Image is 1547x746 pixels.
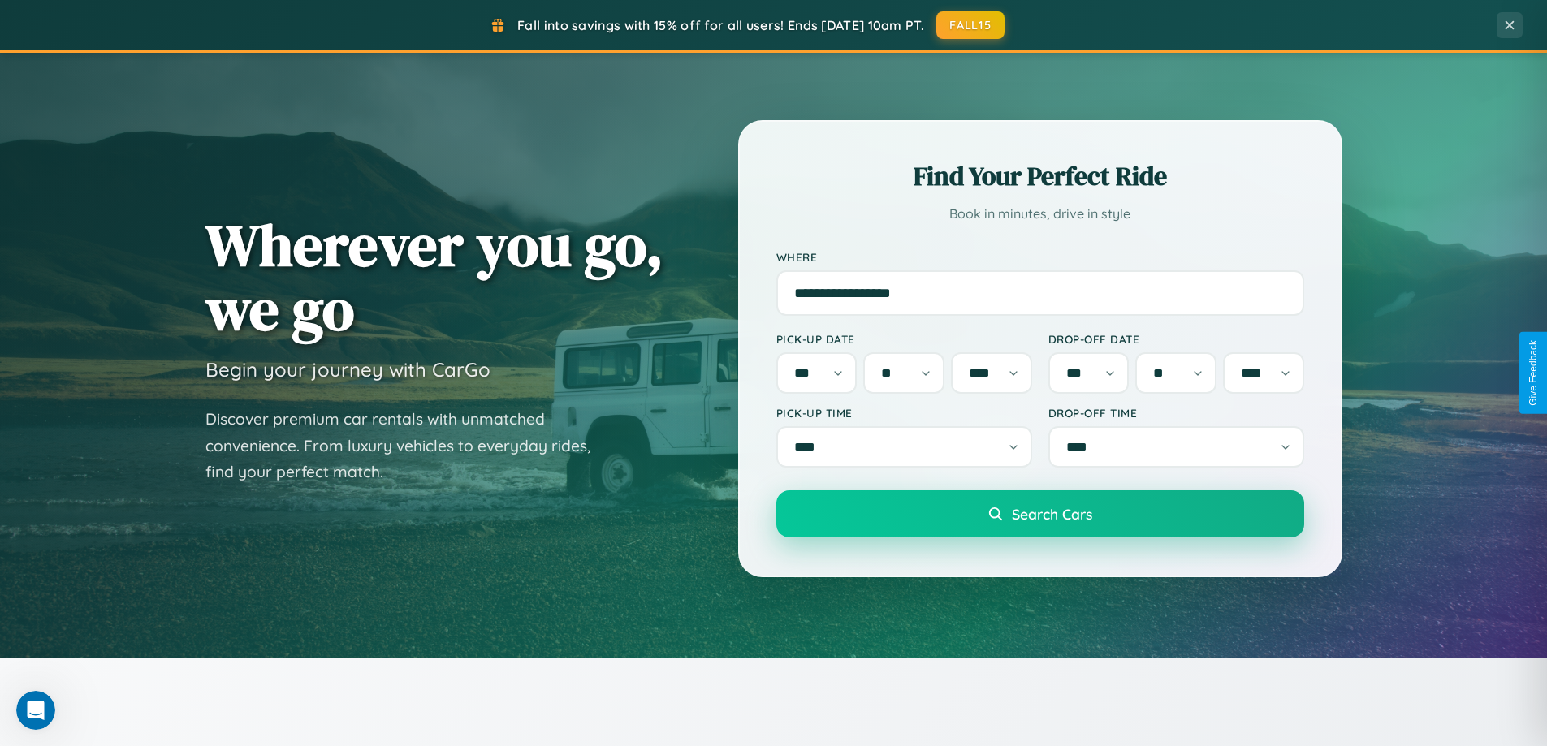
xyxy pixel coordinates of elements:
label: Drop-off Date [1048,332,1304,346]
div: Give Feedback [1528,340,1539,406]
button: FALL15 [936,11,1005,39]
h1: Wherever you go, we go [205,213,663,341]
label: Pick-up Date [776,332,1032,346]
p: Book in minutes, drive in style [776,202,1304,226]
label: Pick-up Time [776,406,1032,420]
h3: Begin your journey with CarGo [205,357,490,382]
span: Fall into savings with 15% off for all users! Ends [DATE] 10am PT. [517,17,924,33]
button: Search Cars [776,490,1304,537]
iframe: Intercom live chat [16,691,55,730]
p: Discover premium car rentals with unmatched convenience. From luxury vehicles to everyday rides, ... [205,406,611,485]
h2: Find Your Perfect Ride [776,158,1304,194]
label: Where [776,250,1304,264]
span: Search Cars [1012,505,1092,523]
label: Drop-off Time [1048,406,1304,420]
